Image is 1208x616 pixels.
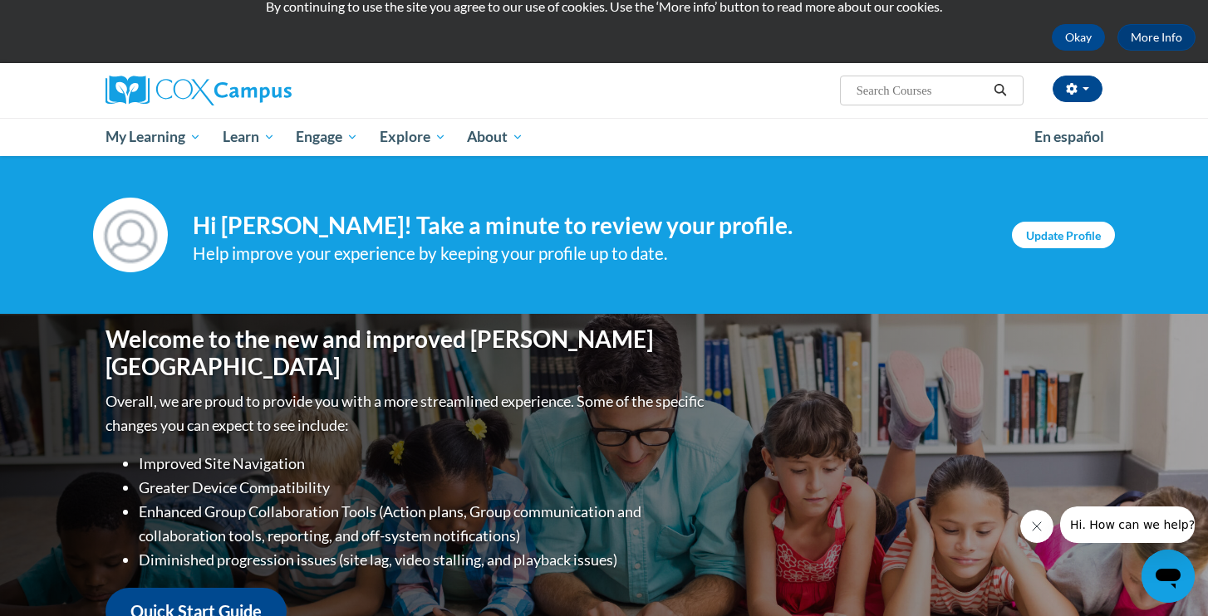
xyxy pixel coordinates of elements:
[855,81,988,100] input: Search Courses
[1034,128,1104,145] span: En español
[1060,506,1195,543] iframe: Message from company
[457,118,535,156] a: About
[1020,510,1053,543] iframe: Close message
[285,118,369,156] a: Engage
[223,127,275,147] span: Learn
[106,127,201,147] span: My Learning
[193,212,987,240] h4: Hi [PERSON_NAME]! Take a minute to review your profile.
[139,476,708,500] li: Greater Device Compatibility
[106,325,708,381] h1: Welcome to the new and improved [PERSON_NAME][GEOGRAPHIC_DATA]
[380,127,446,147] span: Explore
[93,198,168,272] img: Profile Image
[1117,24,1196,51] a: More Info
[106,76,292,105] img: Cox Campus
[139,452,708,476] li: Improved Site Navigation
[369,118,457,156] a: Explore
[139,500,708,548] li: Enhanced Group Collaboration Tools (Action plans, Group communication and collaboration tools, re...
[95,118,212,156] a: My Learning
[81,118,1127,156] div: Main menu
[988,81,1013,100] button: Search
[1142,550,1195,603] iframe: Button to launch messaging window
[1024,120,1115,154] a: En español
[296,127,358,147] span: Engage
[1053,76,1102,102] button: Account Settings
[106,76,421,105] a: Cox Campus
[106,389,708,438] p: Overall, we are proud to provide you with a more streamlined experience. Some of the specific cha...
[1052,24,1105,51] button: Okay
[467,127,523,147] span: About
[139,548,708,572] li: Diminished progression issues (site lag, video stalling, and playback issues)
[1012,222,1115,248] a: Update Profile
[212,118,286,156] a: Learn
[193,240,987,267] div: Help improve your experience by keeping your profile up to date.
